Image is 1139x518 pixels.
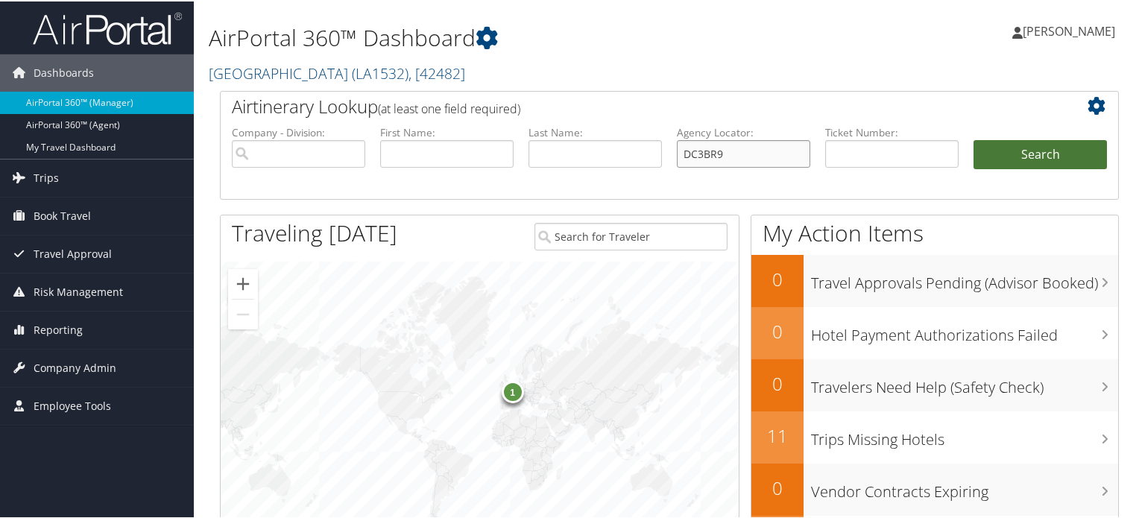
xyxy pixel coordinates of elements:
h2: 11 [751,422,804,447]
a: 0Vendor Contracts Expiring [751,462,1118,514]
span: , [ 42482 ] [408,62,465,82]
button: Zoom in [228,268,258,297]
span: Dashboards [34,53,94,90]
label: Company - Division: [232,124,365,139]
span: Trips [34,158,59,195]
span: [PERSON_NAME] [1023,22,1115,38]
h3: Trips Missing Hotels [811,420,1118,449]
h2: Airtinerary Lookup [232,92,1032,118]
input: Search for Traveler [534,221,728,249]
a: [GEOGRAPHIC_DATA] [209,62,465,82]
label: Agency Locator: [677,124,810,139]
h3: Vendor Contracts Expiring [811,473,1118,501]
h2: 0 [751,318,804,343]
label: First Name: [380,124,514,139]
h3: Travel Approvals Pending (Advisor Booked) [811,264,1118,292]
a: 0Travelers Need Help (Safety Check) [751,358,1118,410]
span: Company Admin [34,348,116,385]
span: ( LA1532 ) [352,62,408,82]
h2: 0 [751,370,804,395]
label: Ticket Number: [825,124,959,139]
h1: My Action Items [751,216,1118,247]
h2: 0 [751,265,804,291]
a: [PERSON_NAME] [1012,7,1130,52]
span: Book Travel [34,196,91,233]
h3: Hotel Payment Authorizations Failed [811,316,1118,344]
img: airportal-logo.png [33,10,182,45]
div: 1 [501,379,523,401]
span: Travel Approval [34,234,112,271]
a: 11Trips Missing Hotels [751,410,1118,462]
label: Last Name: [529,124,662,139]
span: Reporting [34,310,83,347]
span: (at least one field required) [378,99,520,116]
span: Risk Management [34,272,123,309]
span: Employee Tools [34,386,111,423]
h2: 0 [751,474,804,499]
h3: Travelers Need Help (Safety Check) [811,368,1118,397]
a: 0Travel Approvals Pending (Advisor Booked) [751,253,1118,306]
button: Search [974,139,1107,168]
a: 0Hotel Payment Authorizations Failed [751,306,1118,358]
h1: AirPortal 360™ Dashboard [209,21,823,52]
h1: Traveling [DATE] [232,216,397,247]
button: Zoom out [228,298,258,328]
